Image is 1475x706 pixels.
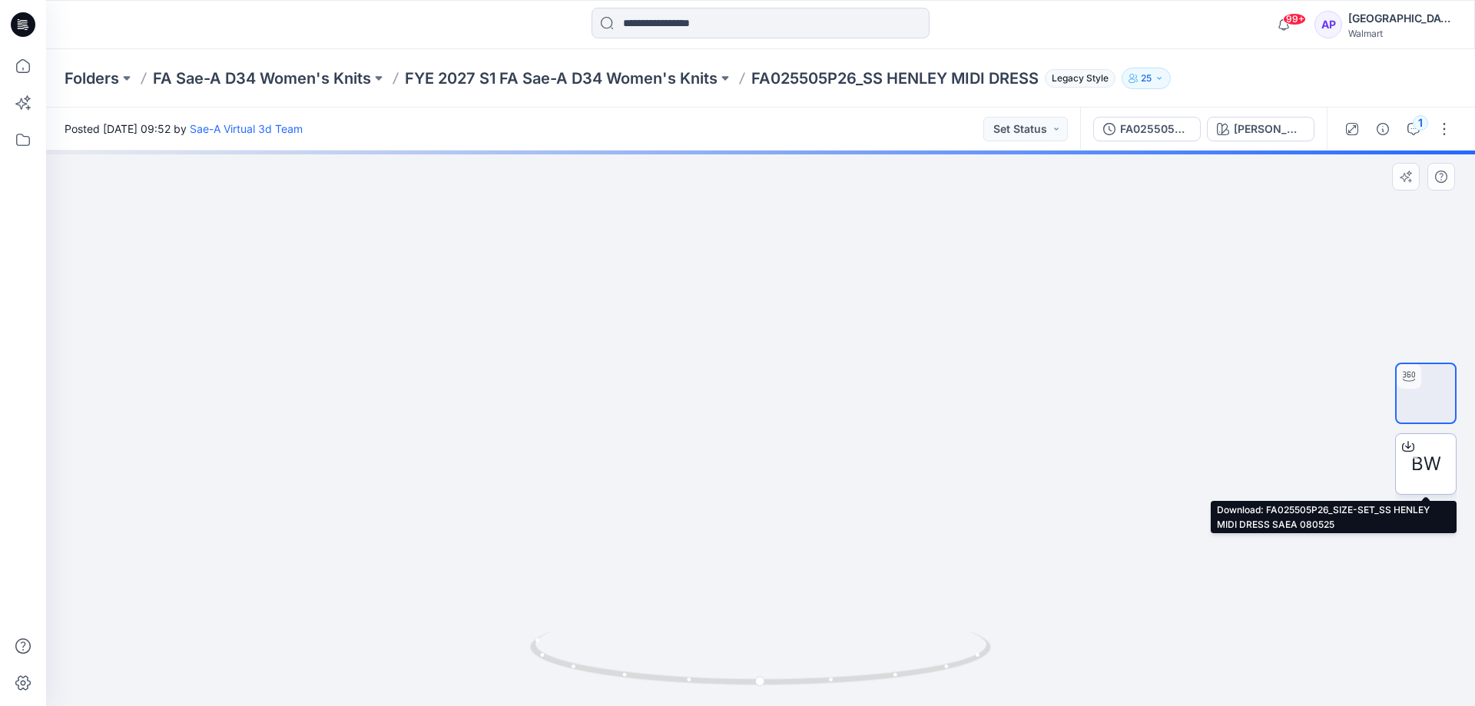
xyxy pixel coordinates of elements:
[1411,450,1441,478] span: BW
[1120,121,1191,138] div: FA025505P26_SIZE-SET_SS HENLEY MIDI DRESS
[1283,13,1306,25] span: 99+
[153,68,371,89] a: FA Sae-A D34 Women's Knits
[1045,69,1115,88] span: Legacy Style
[1234,121,1304,138] div: [PERSON_NAME] STRIPE_ [PERSON_NAME]
[1039,68,1115,89] button: Legacy Style
[751,68,1039,89] p: FA025505P26_SS HENLEY MIDI DRESS
[1093,117,1201,141] button: FA025505P26_SIZE-SET_SS HENLEY MIDI DRESS
[1348,28,1456,39] div: Walmart
[65,121,303,137] span: Posted [DATE] 09:52 by
[1401,117,1426,141] button: 1
[65,68,119,89] a: Folders
[190,122,303,135] a: Sae-A Virtual 3d Team
[1314,11,1342,38] div: AP
[1413,115,1428,131] div: 1
[1371,117,1395,141] button: Details
[1207,117,1314,141] button: [PERSON_NAME] STRIPE_ [PERSON_NAME]
[1141,70,1152,87] p: 25
[1348,9,1456,28] div: [GEOGRAPHIC_DATA]
[1122,68,1171,89] button: 25
[405,68,718,89] a: FYE 2027 S1 FA Sae-A D34 Women's Knits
